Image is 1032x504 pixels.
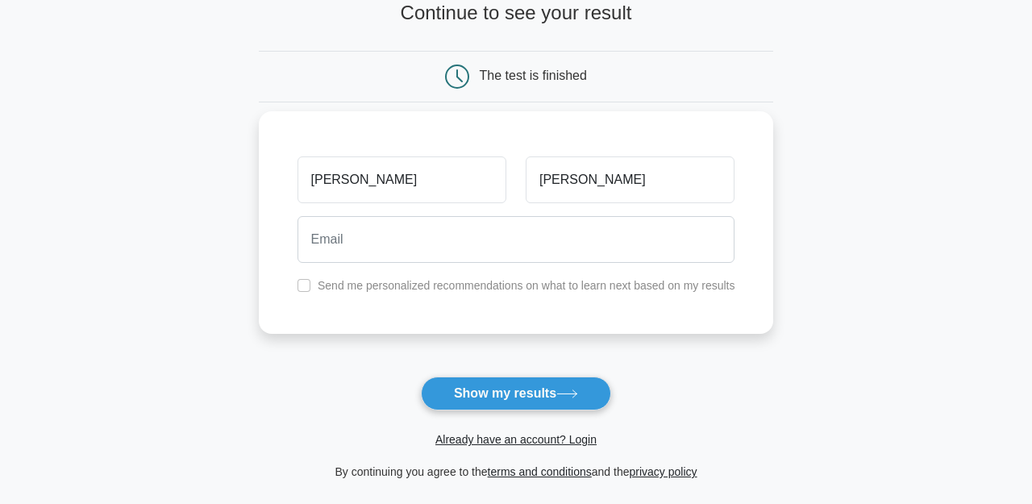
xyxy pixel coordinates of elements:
input: Email [298,216,735,263]
div: By continuing you agree to the and the [249,462,784,481]
a: Already have an account? Login [435,433,597,446]
input: Last name [526,156,734,203]
div: The test is finished [480,69,587,82]
a: privacy policy [630,465,697,478]
label: Send me personalized recommendations on what to learn next based on my results [318,279,735,292]
input: First name [298,156,506,203]
a: terms and conditions [488,465,592,478]
button: Show my results [421,377,611,410]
